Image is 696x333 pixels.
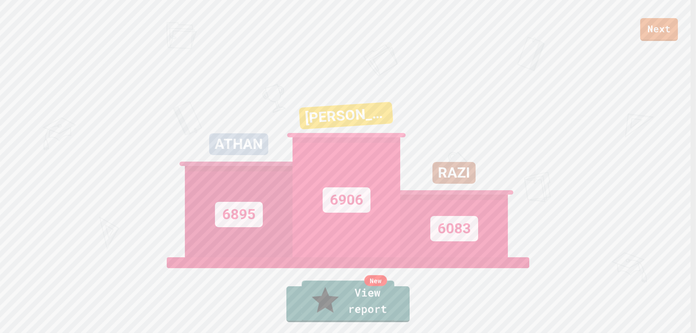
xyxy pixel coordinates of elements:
div: 6906 [323,187,370,213]
div: ATHAN [209,133,268,155]
a: Next [640,18,678,41]
a: View report [302,280,394,322]
div: 6895 [215,202,263,227]
div: New [364,275,387,286]
div: 6083 [430,216,478,241]
div: RAZI [432,162,476,184]
div: [PERSON_NAME] [299,102,393,130]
